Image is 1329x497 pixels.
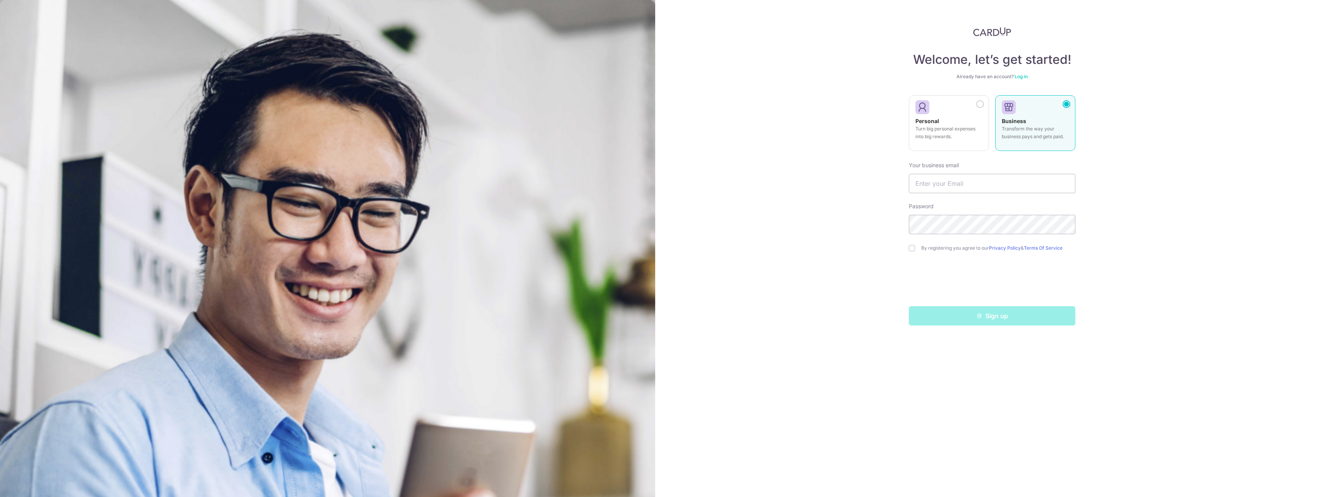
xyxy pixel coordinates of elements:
label: By registering you agree to our & [921,245,1075,251]
label: Password [909,202,934,210]
label: Your business email [909,161,959,169]
iframe: reCAPTCHA [933,267,1051,297]
a: Personal Turn big personal expenses into big rewards. [909,95,989,156]
strong: Personal [915,118,939,124]
img: CardUp Logo [973,27,1011,36]
p: Turn big personal expenses into big rewards. [915,125,982,141]
a: Business Transform the way your business pays and gets paid. [995,95,1075,156]
div: Already have an account? [909,74,1075,80]
a: Log in [1015,74,1028,79]
p: Transform the way your business pays and gets paid. [1002,125,1069,141]
a: Terms Of Service [1024,245,1063,251]
input: Enter your Email [909,174,1075,193]
strong: Business [1002,118,1026,124]
a: Privacy Policy [989,245,1021,251]
h4: Welcome, let’s get started! [909,52,1075,67]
